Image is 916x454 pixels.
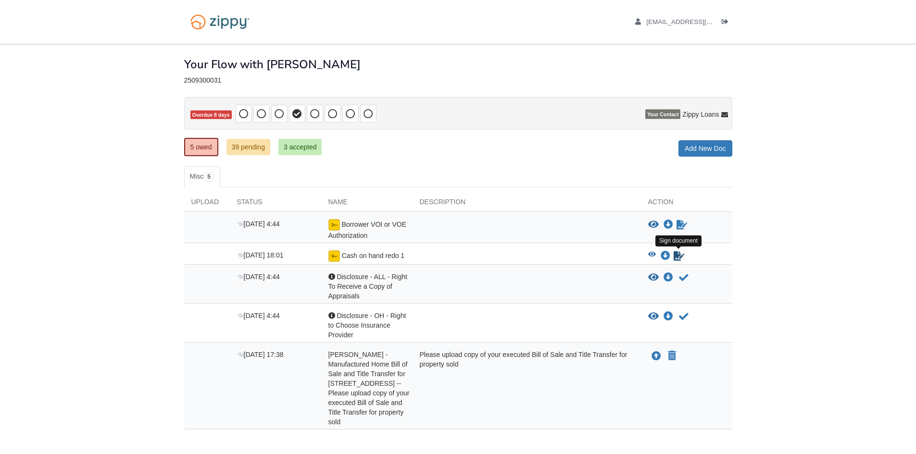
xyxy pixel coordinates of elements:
[237,312,280,319] span: [DATE] 4:44
[678,311,690,322] button: Acknowledge receipt of document
[328,250,340,262] img: Ready for you to esign
[184,76,732,85] div: 2509300031
[664,221,673,229] a: Download Borrower VOI or VOE Authorization
[184,138,218,156] a: 5 owed
[184,10,256,34] img: Logo
[655,235,702,246] div: Sign document
[635,18,757,28] a: edit profile
[678,140,732,157] a: Add New Doc
[664,313,673,320] a: Download Disclosure - OH - Right to Choose Insurance Provider
[237,220,280,228] span: [DATE] 4:44
[664,274,673,282] a: Download Disclosure - ALL - Right To Receive a Copy of Appraisals
[413,350,641,427] div: Please upload copy of your executed Bill of Sale and Title Transfer for property sold
[237,351,284,358] span: [DATE] 17:38
[328,221,406,239] span: Borrower VOI or VOE Authorization
[648,220,659,230] button: View Borrower VOI or VOE Authorization
[645,110,680,119] span: Your Contact
[673,250,685,262] a: Sign Form
[328,351,410,426] span: [PERSON_NAME] - Manufactured Home Bill of Sale and Title Transfer for [STREET_ADDRESS] -- Please ...
[682,110,719,119] span: Zippy Loans
[237,273,280,281] span: [DATE] 4:44
[678,272,690,283] button: Acknowledge receipt of document
[667,350,677,362] button: Declare Ellisia Bailey - Manufactured Home Bill of Sale and Title Transfer for 63 Palace Dr -- Pl...
[328,219,340,231] img: esign
[341,252,404,259] span: Cash on hand redo 1
[722,18,732,28] a: Log out
[648,312,659,321] button: View Disclosure - OH - Right to Choose Insurance Provider
[184,58,361,71] h1: Your Flow with [PERSON_NAME]
[237,251,284,259] span: [DATE] 18:01
[278,139,322,155] a: 3 accepted
[226,139,270,155] a: 39 pending
[661,252,670,260] a: Download Cash on hand redo 1
[328,273,407,300] span: Disclosure - ALL - Right To Receive a Copy of Appraisals
[676,219,688,231] a: Waiting for your co-borrower to e-sign
[230,197,321,211] div: Status
[190,110,232,120] span: Overdue 8 days
[646,18,756,25] span: raeshell1972@gmail.com
[203,172,214,182] span: 5
[328,312,406,339] span: Disclosure - OH - Right to Choose Insurance Provider
[648,273,659,282] button: View Disclosure - ALL - Right To Receive a Copy of Appraisals
[641,197,732,211] div: Action
[184,166,220,187] a: Misc
[184,197,230,211] div: Upload
[648,251,656,261] button: View Cash on hand redo 1
[321,197,413,211] div: Name
[413,197,641,211] div: Description
[651,350,662,362] button: Upload Ellisia Bailey - Manufactured Home Bill of Sale and Title Transfer for 63 Palace Dr -- Ple...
